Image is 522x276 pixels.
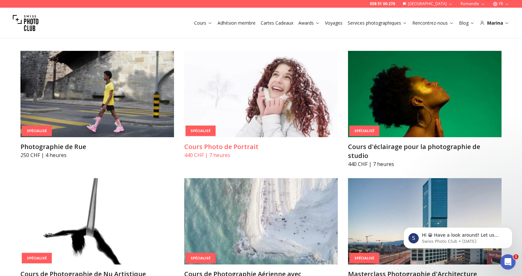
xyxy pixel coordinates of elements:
p: 440 CHF | 7 heures [184,151,338,159]
a: Cartes Cadeaux [261,20,293,26]
button: Cours [192,19,215,28]
h3: Cours d'éclairage pour la photographie de studio [348,142,502,160]
a: Photographie de RueSpécialiséPhotographie de Rue250 CHF | 4 heures [20,51,174,159]
h3: Cours Photo de Portrait [184,142,338,151]
h3: Photographie de Rue [20,142,174,151]
span: 1 [513,254,518,259]
div: Spécialisé [186,253,216,264]
img: Swiss photo club [13,10,38,36]
a: Voyages [325,20,343,26]
div: Marina [480,20,509,26]
a: Cours [194,20,212,26]
div: Spécialisé [349,126,379,136]
a: Adhésion membre [217,20,256,26]
div: Spécialisé [22,253,52,264]
button: Voyages [322,19,345,28]
a: Blog [459,20,475,26]
img: Cours de Photographie de Nu Artistique [20,178,174,264]
button: Blog [456,19,477,28]
img: Photographie de Rue [20,51,174,137]
button: Rencontrez-nous [410,19,456,28]
a: Awards [298,20,320,26]
img: Cours Photo de Portrait [184,51,338,137]
button: Services photographiques [345,19,410,28]
a: Cours d'éclairage pour la photographie de studioSpécialiséCours d'éclairage pour la photographie ... [348,51,502,168]
a: Services photographiques [348,20,407,26]
iframe: Intercom live chat [500,254,516,270]
img: Masterclass Photographie d'Architecture [348,178,502,264]
div: Spécialisé [349,253,379,264]
a: Rencontrez-nous [412,20,454,26]
a: Cours Photo de PortraitSpécialiséCours Photo de Portrait440 CHF | 7 heures [184,51,338,159]
p: 440 CHF | 7 heures [348,160,502,168]
iframe: Intercom notifications message [394,214,522,259]
img: Cours d'éclairage pour la photographie de studio [348,51,502,137]
p: 250 CHF | 4 heures [20,151,174,159]
div: Spécialisé [186,126,216,136]
button: Adhésion membre [215,19,258,28]
a: 058 51 00 270 [370,1,395,6]
div: Spécialisé [22,126,52,136]
button: Awards [296,19,322,28]
img: Cours de Photographie Aérienne avec Drone [184,178,338,264]
button: Cartes Cadeaux [258,19,296,28]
